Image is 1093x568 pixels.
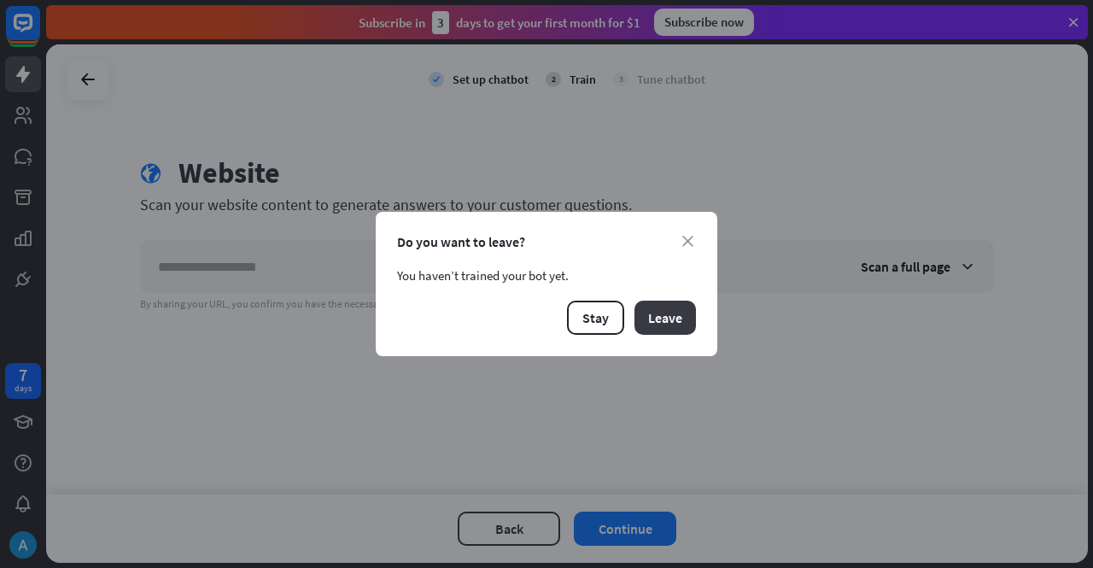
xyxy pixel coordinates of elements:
[567,301,624,335] button: Stay
[397,267,696,284] div: You haven’t trained your bot yet.
[634,301,696,335] button: Leave
[397,233,696,250] div: Do you want to leave?
[14,7,65,58] button: Open LiveChat chat widget
[682,236,693,247] i: close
